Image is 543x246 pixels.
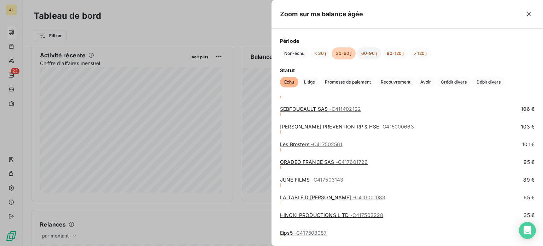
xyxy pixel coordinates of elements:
span: 106 € [521,105,535,113]
span: - C411402122 [329,106,361,112]
button: 60-90 j [357,47,381,59]
span: 35 € [524,212,535,219]
span: Période [280,37,535,45]
button: 30-60 j [332,47,356,59]
span: - C417601726 [336,159,368,165]
a: JUNE FILMS [280,177,343,183]
button: Promesse de paiement [321,77,375,87]
span: - C417503087 [294,230,327,236]
span: - C415000663 [380,124,414,130]
span: - C417503228 [350,212,384,218]
a: ORADEO FRANCE SAS [280,159,368,165]
button: Litige [300,77,319,87]
a: Eips5 [280,230,327,236]
button: Crédit divers [437,77,471,87]
button: < 30 j [310,47,330,59]
span: Statut [280,67,535,74]
h5: Zoom sur ma balance âgée [280,9,363,19]
a: SEBFOUCAULT SAS [280,106,361,112]
button: Échu [280,77,298,87]
span: 103 € [521,123,535,130]
span: - C410001083 [353,194,386,200]
a: LA TABLE D'[PERSON_NAME] [280,194,385,200]
span: 89 € [523,176,535,183]
span: 101 € [522,141,535,148]
button: Avoir [416,77,435,87]
span: - C417503143 [311,177,344,183]
button: > 120 j [409,47,431,59]
span: 95 € [524,159,535,166]
div: Open Intercom Messenger [519,222,536,239]
button: Recouvrement [376,77,415,87]
span: 65 € [524,194,535,201]
a: Les Brosters [280,141,343,147]
button: Non-échu [280,47,309,59]
a: HINOKI PRODUCTIONS L TD [280,212,383,218]
a: [PERSON_NAME] PREVENTION RP & HSE [280,124,414,130]
button: Débit divers [472,77,505,87]
span: - C417502561 [311,141,343,147]
button: 90-120 j [383,47,408,59]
